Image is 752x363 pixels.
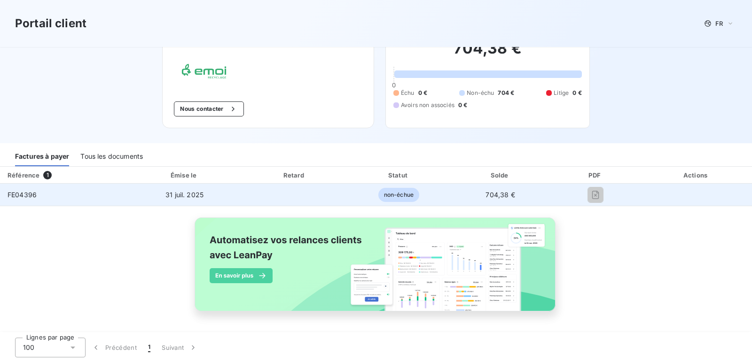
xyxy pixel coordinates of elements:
span: 0 [392,81,396,89]
span: 704,38 € [486,191,515,199]
button: Nous contacter [174,101,243,116]
span: 0 € [572,89,581,97]
div: Tous les documents [80,147,143,166]
span: non-échue [378,188,419,202]
span: FR [715,20,723,27]
span: 100 [23,343,34,352]
span: 1 [43,171,52,179]
span: FE04396 [8,191,37,199]
span: Échu [401,89,415,97]
span: 0 € [418,89,427,97]
div: Actions [642,170,750,180]
img: Company logo [174,59,234,86]
div: Référence [8,171,39,179]
button: 1 [142,338,156,357]
h2: 704,38 € [393,39,582,67]
button: Précédent [86,338,142,357]
div: Solde [452,170,548,180]
span: Avoirs non associés [401,101,454,109]
button: Suivant [156,338,204,357]
span: 0 € [458,101,467,109]
span: 1 [148,343,150,352]
span: Litige [554,89,569,97]
div: PDF [552,170,639,180]
div: Retard [244,170,345,180]
h3: Portail client [15,15,86,32]
span: 704 € [498,89,514,97]
span: Non-échu [467,89,494,97]
div: Factures à payer [15,147,69,166]
div: Émise le [129,170,240,180]
span: 31 juil. 2025 [165,191,204,199]
img: banner [186,212,566,327]
div: Statut [349,170,448,180]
